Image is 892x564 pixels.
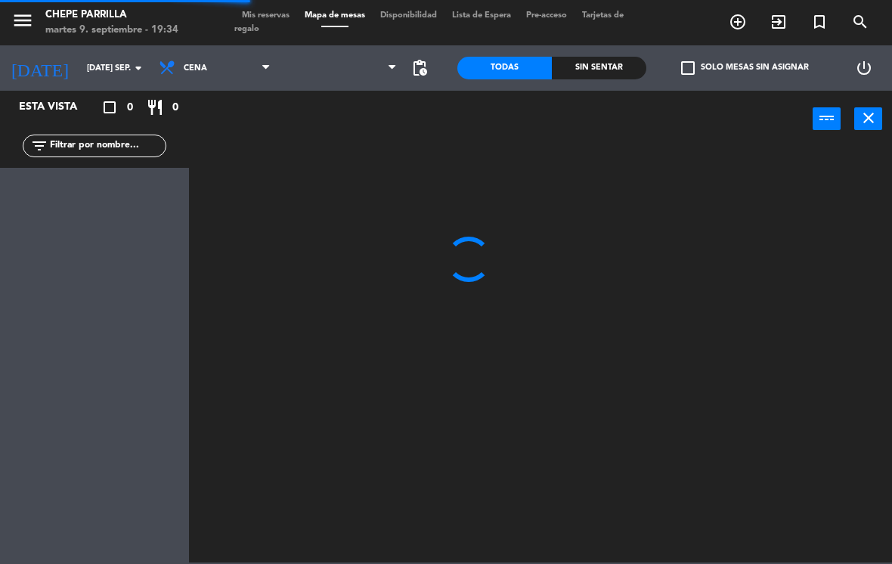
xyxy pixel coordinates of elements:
span: RESERVAR MESA [717,9,758,35]
div: Chepe Parrilla [45,8,178,23]
i: power_settings_new [855,59,873,77]
div: Esta vista [8,98,109,116]
i: exit_to_app [770,13,788,31]
i: restaurant [146,98,164,116]
i: power_input [818,109,836,127]
span: Cena [184,64,207,73]
span: Lista de Espera [444,11,519,20]
i: crop_square [101,98,119,116]
span: Mis reservas [234,11,297,20]
i: close [859,109,878,127]
span: 0 [127,99,133,116]
label: Solo mesas sin asignar [681,61,809,75]
span: check_box_outline_blank [681,61,695,75]
span: BUSCAR [840,9,881,35]
i: add_circle_outline [729,13,747,31]
span: Pre-acceso [519,11,575,20]
div: Sin sentar [552,57,646,79]
button: menu [11,9,34,37]
button: close [854,107,882,130]
i: turned_in_not [810,13,829,31]
span: Reserva especial [799,9,840,35]
i: arrow_drop_down [129,59,147,77]
i: menu [11,9,34,32]
button: power_input [813,107,841,130]
i: search [851,13,869,31]
span: WALK IN [758,9,799,35]
span: Mapa de mesas [297,11,373,20]
span: 0 [172,99,178,116]
input: Filtrar por nombre... [48,138,166,154]
div: Todas [457,57,552,79]
div: martes 9. septiembre - 19:34 [45,23,178,38]
span: Disponibilidad [373,11,444,20]
i: filter_list [30,137,48,155]
span: pending_actions [410,59,429,77]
